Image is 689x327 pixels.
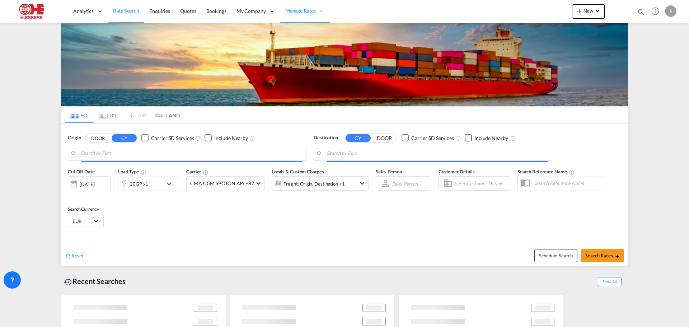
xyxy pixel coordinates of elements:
[151,135,194,142] div: Carrier SD Services
[665,5,676,17] div: F
[151,107,180,123] md-tab-item: LAND
[72,218,93,224] span: EUR
[61,273,128,289] div: Recent Searches
[572,4,605,19] button: icon-plus 400-fgNewicon-chevron-down
[68,191,73,200] md-datepicker: Select
[72,216,100,226] md-select: Select Currency: € EUREuro
[149,8,170,14] span: Enquiries
[203,169,208,175] md-icon: The selected Trucker/Carrierwill be displayed in the rate results If the rates are from another f...
[637,8,645,16] md-icon: icon-magnify
[402,134,454,142] md-checkbox: Checkbox No Ink
[85,134,111,142] button: DOOR
[112,134,137,142] button: CY
[94,107,122,123] md-tab-item: LCL
[195,135,201,141] md-icon: Unchecked: Search for CY (Container Yard) services for all selected carriers.Checked : Search for...
[327,148,548,159] input: Search by Port
[439,169,475,174] span: Customer Details
[649,5,665,18] div: Help
[314,134,338,141] span: Destination
[68,206,99,212] span: Search Currency
[272,176,369,191] div: Freight Origin Destination Factory Stuffingicon-chevron-down
[61,123,628,266] div: Origin DOOR CY Checkbox No InkUnchecked: Search for CY (Container Yard) services for all selected...
[68,169,95,174] span: Cut Off Date
[593,6,602,15] md-icon: icon-chevron-down
[411,135,454,142] div: Carrier SD Services
[615,254,620,259] md-icon: icon-arrow-right
[214,135,248,142] div: Include Nearby
[65,107,180,123] md-pagination-wrapper: Use the left and right arrow keys to navigate between tabs
[80,181,94,187] div: [DATE]
[206,8,226,14] span: Bookings
[65,107,94,123] md-tab-item: FCL
[358,179,366,188] md-icon: icon-chevron-down
[391,178,418,189] md-select: Sales Person
[517,169,575,174] span: Search Reference Name
[272,169,324,174] span: Locals & Custom Charges
[510,135,516,141] md-icon: Unchecked: Ignores neighbouring ports when fetching rates.Checked : Includes neighbouring ports w...
[11,3,59,19] img: 690005f0ba9d11ee90968bb23dcea500.JPG
[130,179,148,189] div: 20GP x1
[61,23,628,106] img: LCL+%26+FCL+BACKGROUND.png
[569,169,575,175] md-icon: Your search will be saved by the below given name
[534,249,577,262] button: Note: By default Schedule search will only considerorigin ports, destination ports and cut off da...
[454,178,508,189] input: Enter Customer Details
[64,278,72,286] md-icon: icon-backup-restore
[236,8,266,15] span: My Company
[68,176,111,191] div: [DATE]
[346,134,371,142] button: CY
[118,177,179,191] div: 20GP x1icon-chevron-down
[65,252,84,260] div: icon-refreshReset
[376,169,402,174] span: Sales Person
[581,249,624,262] button: Search Ratesicon-arrow-right
[118,169,146,174] span: Load Type
[372,134,397,142] button: DOOR
[68,134,81,141] span: Origin
[71,252,84,258] span: Reset
[186,169,208,174] span: Carrier
[285,7,316,14] span: Manage Rates
[205,134,248,142] md-checkbox: Checkbox No Ink
[190,180,254,187] span: CMA CGM SPOTON API +82
[598,277,622,286] span: Show All
[637,8,645,19] div: icon-magnify
[249,135,255,141] md-icon: Unchecked: Ignores neighbouring ports when fetching rates.Checked : Includes neighbouring ports w...
[165,179,177,188] md-icon: icon-chevron-down
[649,5,661,17] span: Help
[283,179,345,189] div: Freight Origin Destination Factory Stuffing
[141,134,194,142] md-checkbox: Checkbox No Ink
[455,135,461,141] md-icon: Unchecked: Search for CY (Container Yard) services for all selected carriers.Checked : Search for...
[531,178,605,188] input: Search Reference Name
[65,253,71,259] md-icon: icon-refresh
[474,135,508,142] div: Include Nearby
[113,8,139,14] span: Rate Search
[73,8,94,15] span: Analytics
[575,8,602,14] span: New
[141,169,146,175] md-icon: icon-information-outline
[180,8,196,14] span: Quotes
[585,253,620,258] span: Search Rates
[575,6,583,15] md-icon: icon-plus 400-fg
[465,134,508,142] md-checkbox: Checkbox No Ink
[81,148,303,159] input: Search by Port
